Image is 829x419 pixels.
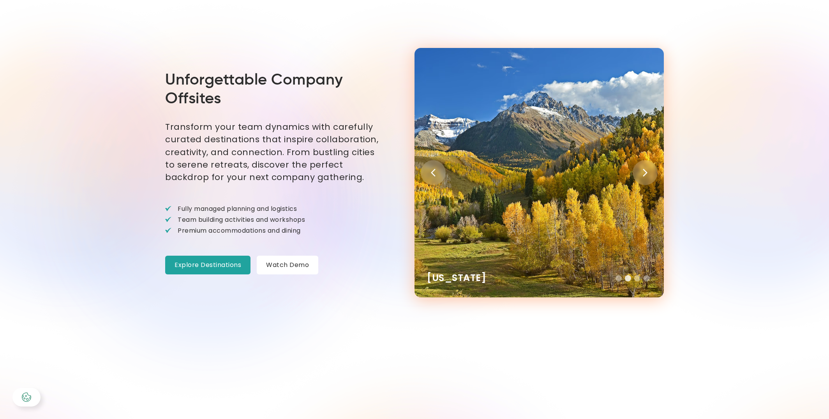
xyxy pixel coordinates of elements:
[616,275,622,281] span: Go to slide 1
[165,215,383,225] li: Team building activities and workshops
[165,121,383,184] p: Transform your team dynamics with carefully curated destinations that inspire collaboration, crea...
[165,204,383,214] li: Fully managed planning and logistics
[421,160,446,185] div: Previous slide
[644,275,650,281] span: Go to slide 4
[165,226,383,235] li: Premium accommodations and dining
[634,275,640,281] span: Go to slide 3
[257,256,318,274] a: Watch Demo
[427,271,486,285] div: [US_STATE]
[165,256,250,274] a: Explore Destinations
[633,160,658,185] div: Next slide
[625,275,631,281] span: Go to slide 2
[165,71,383,108] h3: Unforgettable Company Offsites
[414,48,664,297] div: 2 / 4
